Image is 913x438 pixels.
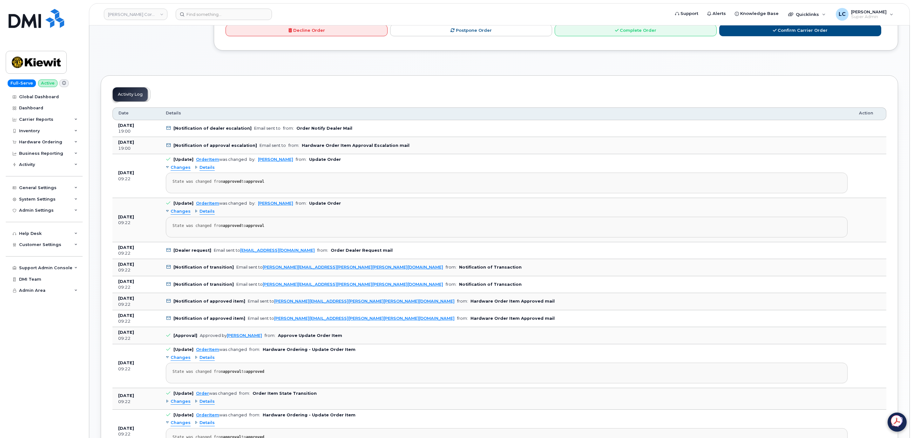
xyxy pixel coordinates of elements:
[680,10,698,17] span: Support
[296,157,307,162] span: from:
[227,333,262,338] a: [PERSON_NAME]
[459,282,522,287] b: Notification of Transaction
[118,393,134,398] b: [DATE]
[796,12,819,17] span: Quicklinks
[253,391,317,396] b: Order Item State Transition
[457,299,468,304] span: from:
[302,143,409,148] b: Hardware Order Item Approval Escalation mail
[263,265,443,270] a: [PERSON_NAME][EMAIL_ADDRESS][PERSON_NAME][PERSON_NAME][DOMAIN_NAME]
[263,413,355,417] b: Hardware Ordering - Update Order Item
[470,299,555,304] b: Hardware Order Item Approved mail
[254,126,281,131] div: Email sent to
[263,282,443,287] a: [PERSON_NAME][EMAIL_ADDRESS][PERSON_NAME][PERSON_NAME][DOMAIN_NAME]
[246,179,264,184] strong: approval
[555,24,717,36] a: Complete Order
[470,316,555,321] b: Hardware Order Item Approved mail
[118,296,134,301] b: [DATE]
[118,279,134,284] b: [DATE]
[171,420,191,426] span: Changes
[118,220,154,226] div: 09:22
[200,165,215,171] span: Details
[200,399,215,405] span: Details
[331,248,393,253] b: Order Dealer Request mail
[118,215,134,219] b: [DATE]
[118,360,134,365] b: [DATE]
[246,369,264,374] strong: approved
[236,265,443,270] div: Email sent to
[196,157,247,162] div: was changed
[173,143,257,148] b: [Notification of approval escalation]
[296,201,307,206] span: from:
[196,413,247,417] div: was changed
[288,143,299,148] span: from:
[118,336,154,341] div: 09:22
[104,9,167,20] a: Kiewit Corporation
[446,282,456,287] span: from:
[196,413,219,417] a: OrderItem
[118,313,134,318] b: [DATE]
[118,123,134,128] b: [DATE]
[249,347,260,352] span: from:
[671,7,703,20] a: Support
[851,14,887,19] span: Super Admin
[240,248,315,253] a: [EMAIL_ADDRESS][DOMAIN_NAME]
[214,248,315,253] div: Email sent to
[118,250,154,256] div: 09:22
[274,316,455,321] a: [PERSON_NAME][EMAIL_ADDRESS][PERSON_NAME][PERSON_NAME][DOMAIN_NAME]
[703,7,730,20] a: Alerts
[173,282,234,287] b: [Notification of transition]
[296,126,352,131] b: Order Notify Dealer Mail
[118,140,134,145] b: [DATE]
[196,347,247,352] div: was changed
[263,347,355,352] b: Hardware Ordering - Update Order Item
[853,107,886,120] th: Action
[457,316,468,321] span: from:
[118,366,154,372] div: 09:22
[740,10,779,17] span: Knowledge Base
[278,333,342,338] b: Approve Update Order Item
[730,7,783,20] a: Knowledge Base
[118,431,154,437] div: 09:22
[196,391,237,396] div: was changed
[248,299,455,304] div: Email sent to
[171,209,191,215] span: Changes
[118,170,134,175] b: [DATE]
[784,8,830,21] div: Quicklinks
[249,201,255,206] span: by:
[196,157,219,162] a: OrderItem
[246,223,264,228] strong: approval
[239,391,250,396] span: from:
[459,265,522,270] b: Notification of Transaction
[274,299,455,304] a: [PERSON_NAME][EMAIL_ADDRESS][PERSON_NAME][PERSON_NAME][DOMAIN_NAME]
[118,426,134,431] b: [DATE]
[851,9,887,14] span: [PERSON_NAME]
[173,413,193,417] b: [Update]
[831,8,898,21] div: Logan Cole
[196,391,209,396] a: Order
[200,333,262,338] div: Approved by
[172,223,841,228] div: State was changed from to
[223,369,241,374] strong: approval
[196,347,219,352] a: OrderItem
[248,316,455,321] div: Email sent to
[200,209,215,215] span: Details
[118,399,154,405] div: 09:22
[173,316,245,321] b: [Notification of approved item]
[118,318,154,324] div: 09:22
[226,24,388,36] a: Decline Order
[171,355,191,361] span: Changes
[258,201,293,206] a: [PERSON_NAME]
[258,157,293,162] a: [PERSON_NAME]
[118,146,154,151] div: 19:00
[173,265,234,270] b: [Notification of transition]
[236,282,443,287] div: Email sent to
[249,157,255,162] span: by:
[200,355,215,361] span: Details
[118,128,154,134] div: 19:00
[173,347,193,352] b: [Update]
[172,179,841,184] div: State was changed from to
[223,223,241,228] strong: approved
[118,267,154,273] div: 09:22
[118,110,129,116] span: Date
[172,369,841,374] div: State was changed from to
